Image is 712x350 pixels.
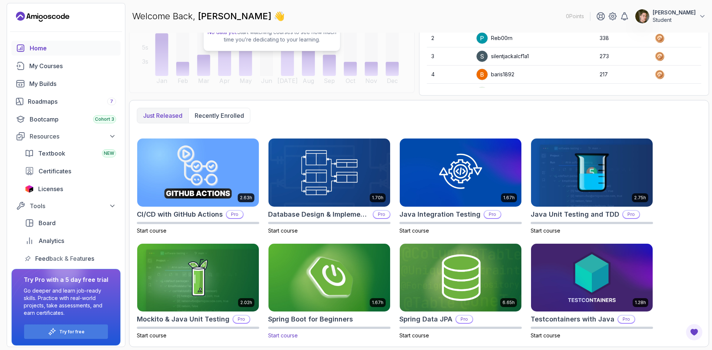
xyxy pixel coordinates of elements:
[400,244,521,312] img: Spring Data JPA card
[233,316,250,323] p: Pro
[20,216,121,230] a: board
[137,243,259,340] a: Mockito & Java Unit Testing card2.02hMockito & Java Unit TestingProStart course
[240,300,252,306] p: 2.02h
[427,66,471,84] td: 4
[59,329,85,335] a: Try for free
[227,211,243,218] p: Pro
[11,76,121,91] a: builds
[20,233,121,248] a: analytics
[110,99,113,104] span: 7
[25,185,34,193] img: jetbrains icon
[618,316,634,323] p: Pro
[240,195,252,201] p: 2.63h
[531,227,560,234] span: Start course
[635,300,646,306] p: 1.28h
[11,199,121,213] button: Tools
[399,332,429,339] span: Start course
[207,29,337,43] p: Start watching courses to see how much time you’re dedicating to your learning.
[137,108,188,123] button: Just released
[11,130,121,143] button: Resources
[503,195,515,201] p: 1.67h
[268,227,298,234] span: Start course
[39,219,56,227] span: Board
[39,167,71,176] span: Certificates
[137,139,259,207] img: CI/CD with GitHub Actions card
[16,11,69,23] a: Landing page
[635,9,706,24] button: user profile image[PERSON_NAME]Student
[11,94,121,109] a: roadmaps
[531,332,560,339] span: Start course
[531,139,653,207] img: Java Unit Testing and TDD card
[266,242,393,313] img: Spring Boot for Beginners card
[635,9,649,23] img: user profile image
[400,139,521,207] img: Java Integration Testing card
[653,9,696,16] p: [PERSON_NAME]
[195,111,244,120] p: Recently enrolled
[502,300,515,306] p: 6.65h
[35,254,94,263] span: Feedback & Features
[268,314,353,324] h2: Spring Boot for Beginners
[623,211,639,218] p: Pro
[39,236,64,245] span: Analytics
[427,29,471,47] td: 2
[137,332,167,339] span: Start course
[24,324,108,339] button: Try for free
[653,16,696,24] p: Student
[11,112,121,127] a: bootcamp
[372,195,383,201] p: 1.70h
[531,243,653,340] a: Testcontainers with Java card1.28hTestcontainers with JavaProStart course
[372,300,383,306] p: 1.67h
[484,211,501,218] p: Pro
[531,209,619,220] h2: Java Unit Testing and TDD
[273,10,285,23] span: 👋
[20,164,121,179] a: certificates
[595,47,650,66] td: 273
[427,84,471,102] td: 5
[137,314,230,324] h2: Mockito & Java Unit Testing
[30,132,116,141] div: Resources
[38,184,63,193] span: Licenses
[198,11,274,21] span: [PERSON_NAME]
[20,251,121,266] a: feedback
[531,244,653,312] img: Testcontainers with Java card
[137,244,259,312] img: Mockito & Java Unit Testing card
[95,116,114,122] span: Cohort 3
[11,59,121,73] a: courses
[104,150,114,156] span: NEW
[399,138,522,234] a: Java Integration Testing card1.67hJava Integration TestingProStart course
[399,314,452,324] h2: Spring Data JPA
[137,209,223,220] h2: CI/CD with GitHub Actions
[476,50,529,62] div: silentjackalcf1a1
[30,44,116,53] div: Home
[137,138,259,234] a: CI/CD with GitHub Actions card2.63hCI/CD with GitHub ActionsProStart course
[268,332,298,339] span: Start course
[634,195,646,201] p: 2.75h
[476,69,514,80] div: baris1892
[399,227,429,234] span: Start course
[143,111,182,120] p: Just released
[595,29,650,47] td: 338
[685,323,703,341] button: Open Feedback Button
[24,287,108,317] p: Go deeper and learn job-ready skills. Practice with real-world projects, take assessments, and ea...
[427,47,471,66] td: 3
[30,201,116,210] div: Tools
[477,51,488,62] img: user profile image
[20,146,121,161] a: textbook
[38,149,65,158] span: Textbook
[268,138,390,234] a: Database Design & Implementation card1.70hDatabase Design & ImplementationProStart course
[373,211,390,218] p: Pro
[132,10,285,22] p: Welcome Back,
[137,227,167,234] span: Start course
[268,209,370,220] h2: Database Design & Implementation
[29,79,116,88] div: My Builds
[399,243,522,340] a: Spring Data JPA card6.65hSpring Data JPAProStart course
[399,209,481,220] h2: Java Integration Testing
[531,314,614,324] h2: Testcontainers with Java
[477,33,488,44] img: user profile image
[595,84,650,102] td: 215
[566,13,584,20] p: 0 Points
[28,97,116,106] div: Roadmaps
[477,87,488,98] img: default monster avatar
[476,32,512,44] div: Reb00rn
[531,138,653,234] a: Java Unit Testing and TDD card2.75hJava Unit Testing and TDDProStart course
